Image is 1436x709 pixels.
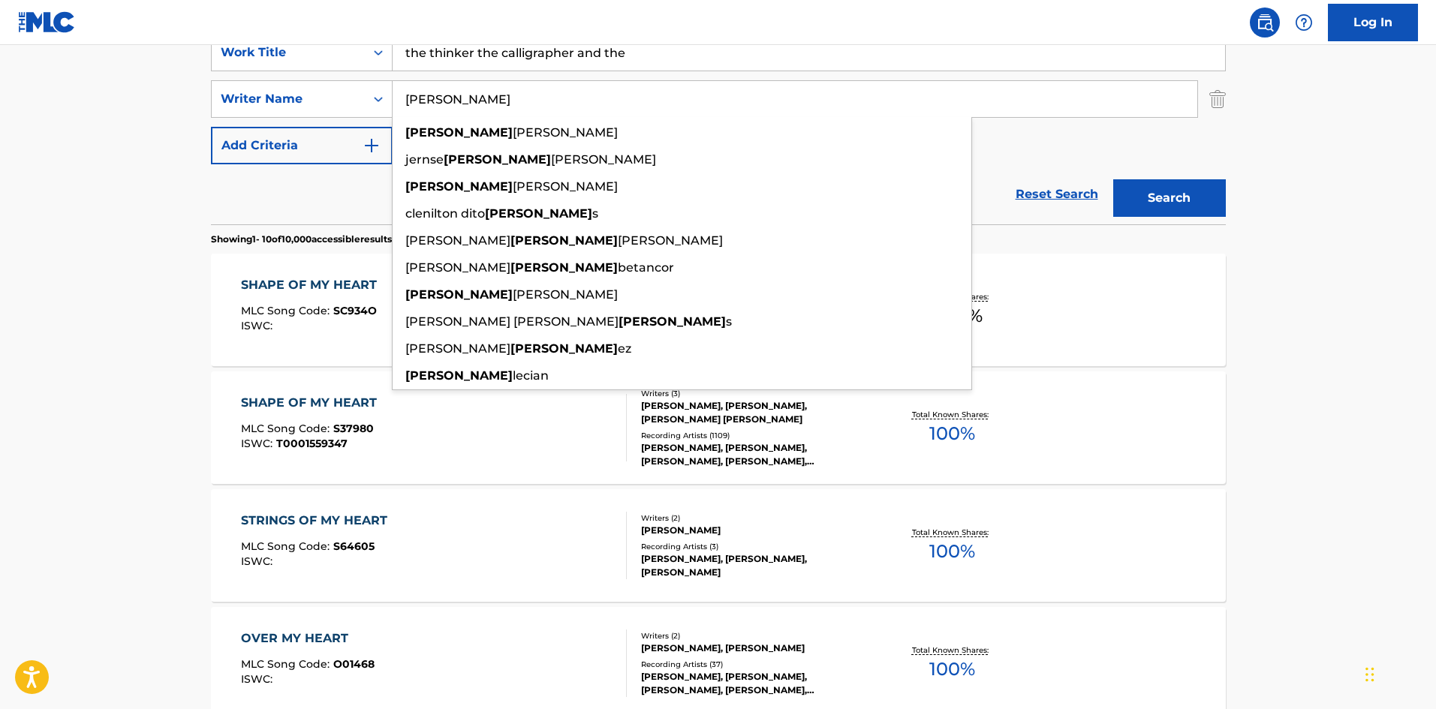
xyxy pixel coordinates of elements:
iframe: Chat Widget [1361,637,1436,709]
div: Recording Artists ( 37 ) [641,659,868,670]
span: [PERSON_NAME] [513,287,618,302]
img: Delete Criterion [1209,80,1226,118]
div: [PERSON_NAME], [PERSON_NAME], [PERSON_NAME] [PERSON_NAME] [641,399,868,426]
strong: [PERSON_NAME] [485,206,592,221]
strong: [PERSON_NAME] [405,368,513,383]
div: SHAPE OF MY HEART [241,394,384,412]
div: [PERSON_NAME] [641,524,868,537]
p: Showing 1 - 10 of 10,000 accessible results (Total 30,808 ) [211,233,454,246]
span: S64605 [333,539,375,553]
div: Recording Artists ( 1109 ) [641,430,868,441]
span: ISWC : [241,437,276,450]
span: SC934O [333,304,377,317]
p: Total Known Shares: [912,644,992,656]
img: help [1295,14,1313,32]
div: Work Title [221,44,356,62]
span: [PERSON_NAME] [405,260,510,275]
div: Writers ( 2 ) [641,512,868,524]
span: MLC Song Code : [241,539,333,553]
div: OVER MY HEART [241,629,375,647]
span: [PERSON_NAME] [PERSON_NAME] [405,314,619,329]
a: Reset Search [1008,178,1106,211]
span: ISWC : [241,319,276,332]
img: MLC Logo [18,11,76,33]
form: Search Form [211,34,1226,224]
p: Total Known Shares: [912,527,992,538]
div: STRINGS OF MY HEART [241,512,395,530]
span: [PERSON_NAME] [618,233,723,248]
div: SHAPE OF MY HEART [241,276,384,294]
div: Help [1289,8,1319,38]
span: 100 % [929,420,975,447]
strong: [PERSON_NAME] [405,287,513,302]
span: betancor [618,260,674,275]
strong: [PERSON_NAME] [405,179,513,194]
span: ISWC : [241,672,276,686]
span: s [726,314,732,329]
div: [PERSON_NAME], [PERSON_NAME], [PERSON_NAME], [PERSON_NAME], [PERSON_NAME] [641,670,868,697]
a: Log In [1328,4,1418,41]
span: [PERSON_NAME] [551,152,656,167]
div: [PERSON_NAME], [PERSON_NAME], [PERSON_NAME], [PERSON_NAME], [PERSON_NAME] [641,441,868,468]
span: 100 % [929,656,975,683]
img: search [1256,14,1274,32]
span: [PERSON_NAME] [513,125,618,140]
img: 9d2ae6d4665cec9f34b9.svg [363,137,381,155]
span: MLC Song Code : [241,422,333,435]
strong: [PERSON_NAME] [510,341,618,356]
div: Writers ( 2 ) [641,630,868,641]
a: STRINGS OF MY HEARTMLC Song Code:S64605ISWC:Writers (2)[PERSON_NAME]Recording Artists (3)[PERSON_... [211,489,1226,602]
strong: [PERSON_NAME] [619,314,726,329]
a: SHAPE OF MY HEARTMLC Song Code:S37980ISWC:T0001559347Writers (3)[PERSON_NAME], [PERSON_NAME], [PE... [211,371,1226,484]
span: ISWC : [241,554,276,568]
strong: [PERSON_NAME] [444,152,551,167]
span: MLC Song Code : [241,304,333,317]
span: s [592,206,598,221]
strong: [PERSON_NAME] [510,260,618,275]
div: Writers ( 3 ) [641,388,868,399]
div: Drag [1365,652,1374,697]
a: Public Search [1250,8,1280,38]
span: 100 % [929,538,975,565]
p: Total Known Shares: [912,409,992,420]
span: jernse [405,152,444,167]
span: T0001559347 [276,437,348,450]
span: O01468 [333,657,375,671]
span: MLC Song Code : [241,657,333,671]
div: [PERSON_NAME], [PERSON_NAME] [641,641,868,655]
button: Add Criteria [211,127,393,164]
span: [PERSON_NAME] [405,233,510,248]
span: S37980 [333,422,374,435]
span: [PERSON_NAME] [513,179,618,194]
span: ez [618,341,631,356]
strong: [PERSON_NAME] [510,233,618,248]
button: Search [1113,179,1226,217]
span: lecian [513,368,549,383]
span: [PERSON_NAME] [405,341,510,356]
div: Recording Artists ( 3 ) [641,541,868,552]
strong: [PERSON_NAME] [405,125,513,140]
div: [PERSON_NAME], [PERSON_NAME], [PERSON_NAME] [641,552,868,579]
span: clenilton dito [405,206,485,221]
div: Writer Name [221,90,356,108]
a: SHAPE OF MY HEARTMLC Song Code:SC934OISWC:Writers (3)[PERSON_NAME], FIN, [PERSON_NAME]Recording A... [211,254,1226,366]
